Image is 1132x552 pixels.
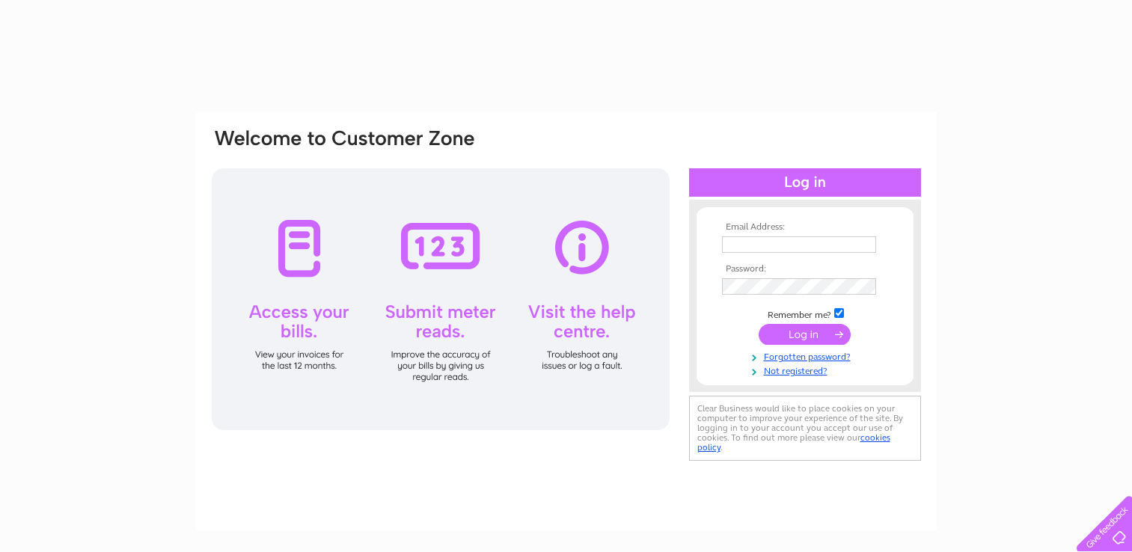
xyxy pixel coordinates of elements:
a: Forgotten password? [722,349,892,363]
a: Not registered? [722,363,892,377]
th: Password: [718,264,892,275]
div: Clear Business would like to place cookies on your computer to improve your experience of the sit... [689,396,921,461]
a: cookies policy [697,432,890,453]
td: Remember me? [718,306,892,321]
th: Email Address: [718,222,892,233]
input: Submit [759,324,851,345]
